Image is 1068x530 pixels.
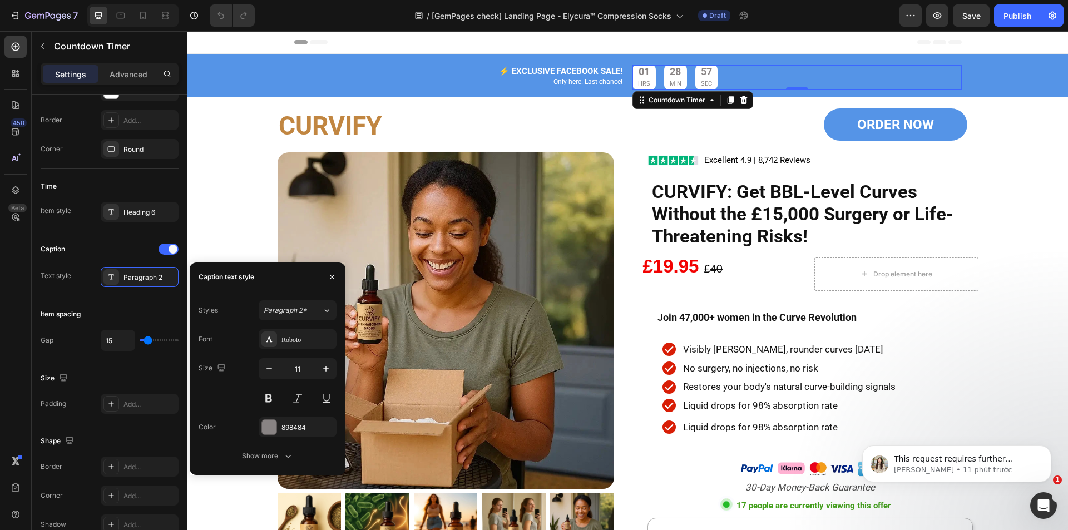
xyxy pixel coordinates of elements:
div: Add... [123,520,176,530]
div: Show more [242,450,294,462]
strong: ⚡️ EXCLUSIVE FACEBOOK SALE! [311,35,435,45]
i: 30-Day Money-Back Guarantee [558,450,688,462]
button: Show more [199,446,337,466]
div: Add... [123,462,176,472]
div: Drop element here [686,239,745,247]
div: Font [199,334,212,344]
button: Paragraph 2* [259,300,337,320]
div: Beta [8,204,27,212]
strong: CURVIFY [91,80,194,110]
div: 450 [11,118,27,127]
span: Draft [709,11,726,21]
div: Corner [41,144,63,154]
p: Countdown Timer [54,39,174,53]
div: Border [41,462,62,472]
span: Liquid drops for 98% absorption rate [496,390,650,402]
img: gempages_578420484106879719-2cf48c79-3ba6-41e4-be7f-074954803244.webp [460,123,513,135]
strong: £19.95 [456,225,512,245]
p: HRS [451,47,463,58]
img: gempages_578420484106879719-24c46410-212e-4eb0-9dc2-5df90635630e.gif [531,464,547,481]
div: 898484 [281,423,334,433]
strong: CURVIFY: Get BBL-Level Curves Without the £15,000 Surgery or Life-Threatening Risks! [464,150,766,216]
div: Roboto [281,335,334,345]
span: Visibly [PERSON_NAME], rounder curves [DATE] [496,313,696,324]
input: Auto [101,330,135,350]
div: Countdown Timer [459,64,520,74]
div: Publish [1003,10,1031,22]
div: Time [41,181,57,191]
div: Text style [41,271,71,281]
span: Liquid drops for 98% absorption rate [496,369,650,380]
strong: ORDER NOW [670,86,746,101]
div: Gap [41,335,53,345]
p: Advanced [110,68,147,80]
button: Save [953,4,990,27]
div: 28 [482,34,494,47]
div: 57 [513,34,525,47]
div: Paragraph 2 [123,273,176,283]
div: Undo/Redo [210,4,255,27]
button: Publish [994,4,1041,27]
iframe: Intercom live chat [1030,492,1057,519]
div: Shape [41,434,76,449]
div: Add... [123,491,176,501]
span: £ [517,231,523,244]
span: / [427,10,429,22]
div: Styles [199,305,218,315]
span: Excellent 4.9 | 8,742 Reviews [517,124,623,134]
div: Shadow [41,519,66,529]
div: Heading 6 [123,207,176,217]
div: Item spacing [41,309,81,319]
p: 7 [73,9,78,22]
div: Border [41,115,62,125]
span: [GemPages check] Landing Page - Elycura™ Compression Socks [432,10,671,22]
span: Save [962,11,981,21]
div: Add... [123,399,176,409]
a: ORDER NOW [636,77,780,110]
span: No surgery, no injections, no risk [496,331,631,343]
p: SEC [513,47,525,58]
iframe: Intercom notifications tin nhắn [845,422,1068,500]
s: 40 [523,231,535,244]
span: Join 47,000+ women in the Curve Revolution [470,280,669,292]
div: Corner [41,491,63,501]
div: 01 [451,34,463,47]
div: Caption text style [199,272,254,282]
div: Caption [41,244,65,254]
button: 7 [4,4,83,27]
div: Item style [41,206,71,216]
span: Only here. Last chance! [366,47,435,55]
p: MIN [482,47,494,58]
strong: 17 people are currently viewing this offer [549,469,704,479]
div: Size [199,361,228,376]
p: Settings [55,68,86,80]
div: Size [41,371,70,386]
span: Restores your body's natural curve-building signals [496,350,708,361]
div: Add... [123,116,176,126]
img: gempages_578420484106879719-db863576-29dd-4100-8f71-d15dfa510fc7.png [550,427,695,448]
div: Padding [41,399,66,409]
div: Color [199,422,216,432]
div: Round [123,145,176,155]
span: Paragraph 2* [264,305,307,315]
span: 1 [1053,475,1062,484]
iframe: To enrich screen reader interactions, please activate Accessibility in Grammarly extension settings [187,31,1068,530]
